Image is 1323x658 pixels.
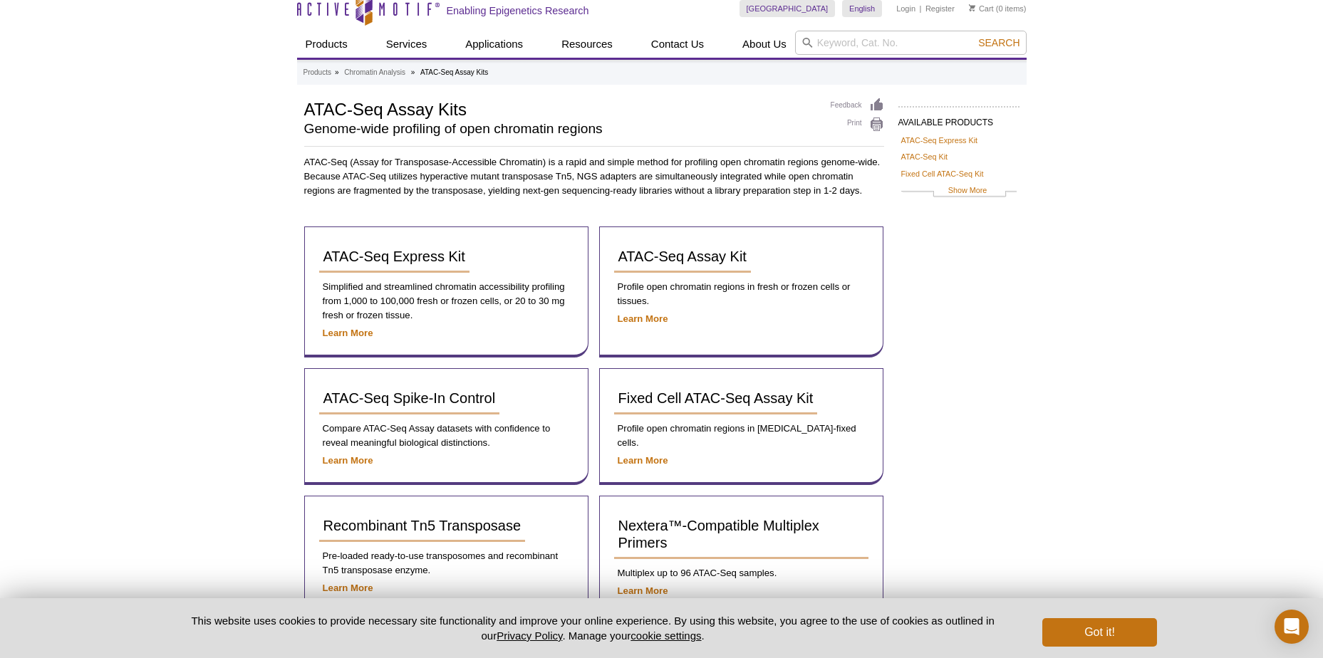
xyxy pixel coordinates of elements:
h2: AVAILABLE PRODUCTS [898,106,1020,132]
span: ATAC-Seq Spike-In Control [323,390,496,406]
span: Recombinant Tn5 Transposase [323,518,522,533]
span: Fixed Cell ATAC-Seq Assay Kit [618,390,814,406]
span: ATAC-Seq Express Kit [323,249,465,264]
li: » [411,68,415,76]
p: ATAC-Seq (Assay for Transposase-Accessible Chromatin) is a rapid and simple method for profiling ... [304,155,884,198]
a: Fixed Cell ATAC-Seq Assay Kit [614,383,818,414]
a: ATAC-Seq Kit [901,150,948,163]
button: cookie settings [631,630,701,642]
a: Print [831,117,884,132]
a: Feedback [831,98,884,113]
a: Resources [553,31,621,58]
a: Contact Us [643,31,712,58]
p: Simplified and streamlined chromatin accessibility profiling from 1,000 to 100,000 fresh or froze... [319,280,574,323]
a: Login [896,4,915,14]
a: Services [378,31,436,58]
a: Privacy Policy [497,630,562,642]
a: ATAC-Seq Express Kit [901,134,978,147]
a: Nextera™-Compatible Multiplex Primers [614,511,868,559]
h2: Enabling Epigenetics Research [447,4,589,17]
span: ATAC-Seq Assay Kit [618,249,747,264]
p: Profile open chromatin regions in [MEDICAL_DATA]-fixed cells. [614,422,868,450]
a: Products [303,66,331,79]
a: Learn More [618,313,668,324]
h2: Genome-wide profiling of open chromatin regions [304,122,816,135]
a: ATAC-Seq Assay Kit [614,241,751,273]
button: Got it! [1042,618,1156,647]
a: Chromatin Analysis [344,66,405,79]
a: ATAC-Seq Express Kit [319,241,469,273]
p: Profile open chromatin regions in fresh or frozen cells or tissues. [614,280,868,308]
span: Nextera™-Compatible Multiplex Primers [618,518,819,550]
a: Learn More [323,328,373,338]
p: Compare ATAC-Seq Assay datasets with confidence to reveal meaningful biological distinctions. [319,422,574,450]
p: Pre-loaded ready-to-use transposomes and recombinant Tn5 transposase enzyme. [319,549,574,578]
a: Recombinant Tn5 Transposase [319,511,526,542]
a: Learn More [618,585,668,596]
div: Open Intercom Messenger [1275,610,1309,644]
p: This website uses cookies to provide necessary site functionality and improve your online experie... [167,613,1020,643]
a: Learn More [323,583,373,593]
h1: ATAC-Seq Assay Kits [304,98,816,119]
a: Fixed Cell ATAC-Seq Kit [901,167,984,180]
a: Cart [969,4,994,14]
a: Applications [457,31,531,58]
button: Search [974,36,1024,49]
li: » [335,68,339,76]
a: Products [297,31,356,58]
span: Search [978,37,1020,48]
a: Register [925,4,955,14]
a: Learn More [323,455,373,466]
a: Learn More [618,455,668,466]
p: Multiplex up to 96 ATAC-Seq samples. [614,566,868,580]
a: About Us [734,31,795,58]
a: Show More [901,184,1017,200]
li: ATAC-Seq Assay Kits [420,68,488,76]
input: Keyword, Cat. No. [795,31,1027,55]
a: ATAC-Seq Spike-In Control [319,383,500,414]
img: Your Cart [969,4,975,11]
